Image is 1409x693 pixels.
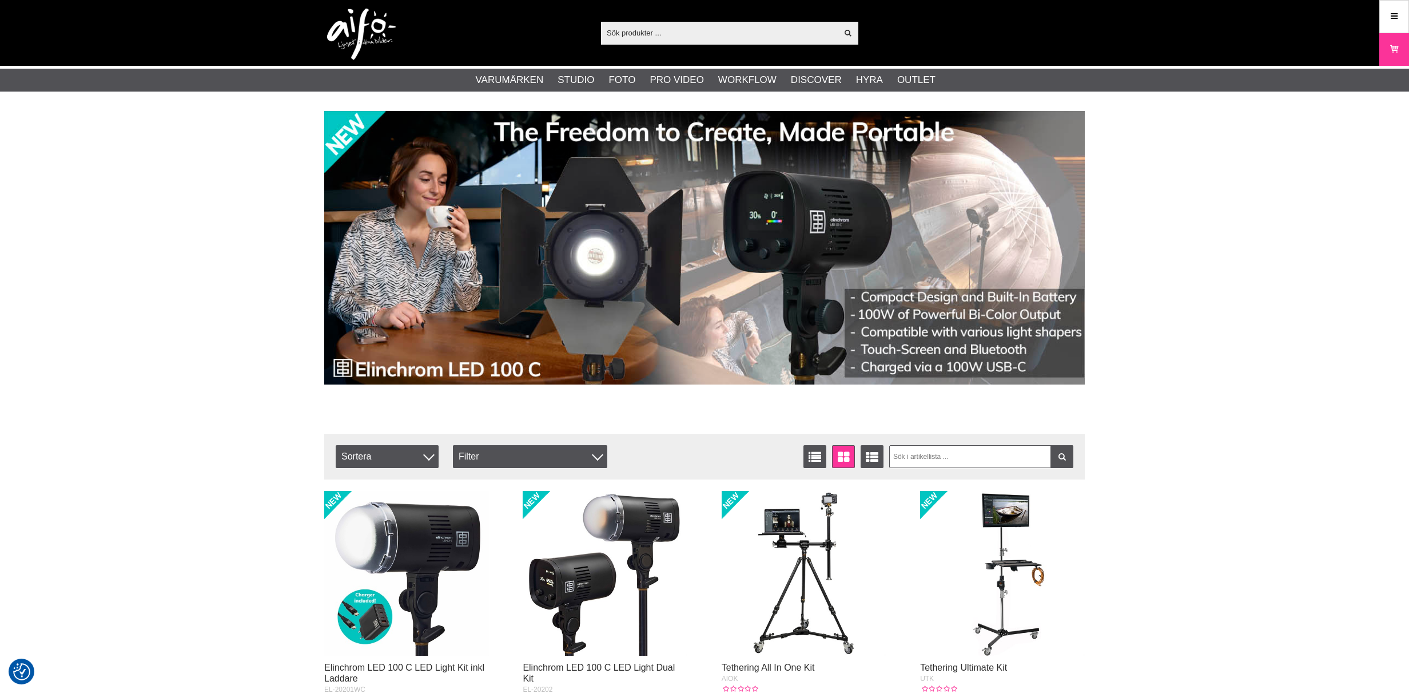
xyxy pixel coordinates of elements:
[327,9,396,60] img: logo.png
[861,445,883,468] a: Utökad listvisning
[13,663,30,680] img: Revisit consent button
[453,445,607,468] div: Filter
[608,73,635,88] a: Foto
[523,491,687,656] img: Elinchrom LED 100 C LED Light Dual Kit
[13,662,30,682] button: Samtyckesinställningar
[1050,445,1073,468] a: Filtrera
[650,73,703,88] a: Pro Video
[722,663,815,672] a: Tethering All In One Kit
[856,73,883,88] a: Hyra
[336,445,439,468] span: Sortera
[920,491,1085,656] img: Tethering Ultimate Kit
[324,111,1085,385] img: Annons:002 banner-elin-led100c11390x.jpg
[476,73,544,88] a: Varumärken
[718,73,777,88] a: Workflow
[324,663,484,683] a: Elinchrom LED 100 C LED Light Kit inkl Laddare
[803,445,826,468] a: Listvisning
[832,445,855,468] a: Fönstervisning
[558,73,594,88] a: Studio
[889,445,1074,468] input: Sök i artikellista ...
[523,663,675,683] a: Elinchrom LED 100 C LED Light Dual Kit
[920,675,934,683] span: UTK
[791,73,842,88] a: Discover
[601,24,837,41] input: Sök produkter ...
[920,663,1007,672] a: Tethering Ultimate Kit
[897,73,936,88] a: Outlet
[722,491,886,656] img: Tethering All In One Kit
[722,675,738,683] span: AIOK
[324,491,489,656] img: Elinchrom LED 100 C LED Light Kit inkl Laddare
